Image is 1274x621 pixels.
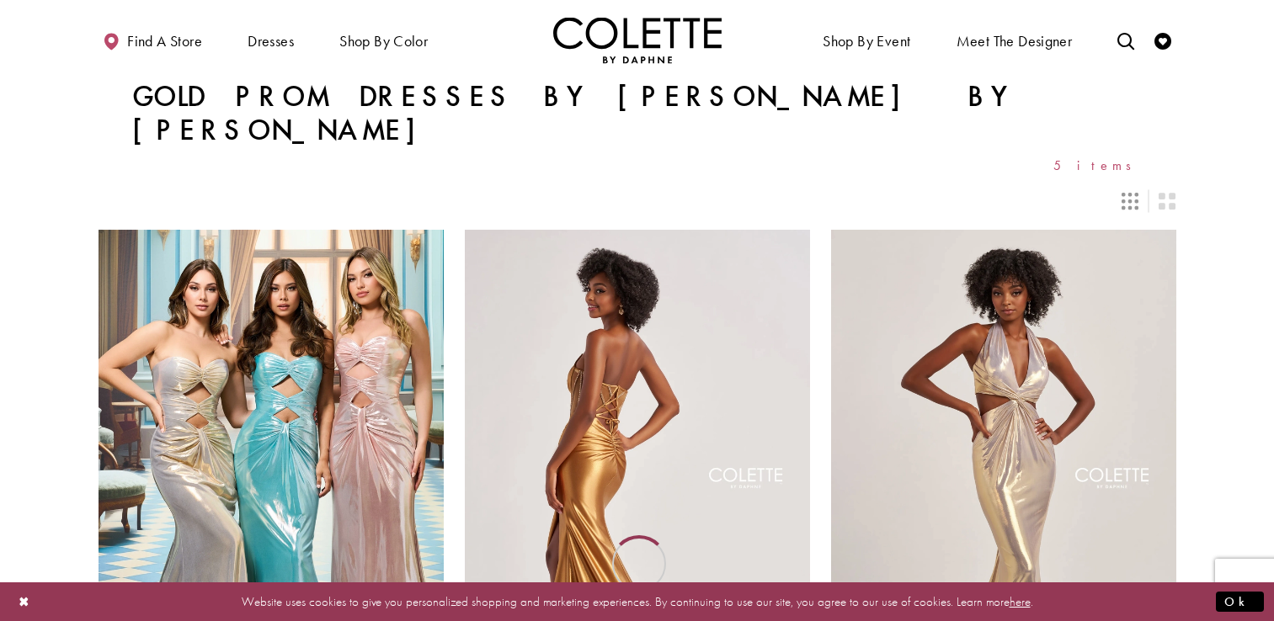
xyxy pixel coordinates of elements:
button: Close Dialog [10,586,39,616]
div: Layout Controls [88,183,1186,220]
span: Dresses [248,33,294,50]
img: Colette by Daphne [553,17,722,63]
a: Toggle search [1113,17,1138,63]
a: here [1010,592,1031,609]
span: Shop by color [339,33,428,50]
span: Switch layout to 2 columns [1159,193,1175,210]
span: 5 items [1053,158,1143,172]
span: Switch layout to 3 columns [1122,193,1138,210]
a: Check Wishlist [1150,17,1175,63]
span: Meet the designer [957,33,1073,50]
p: Website uses cookies to give you personalized shopping and marketing experiences. By continuing t... [121,590,1153,613]
span: Shop By Event [818,17,914,63]
span: Shop By Event [823,33,910,50]
a: Find a store [99,17,206,63]
span: Shop by color [335,17,432,63]
span: Find a store [127,33,202,50]
h1: Gold Prom Dresses by [PERSON_NAME] by [PERSON_NAME] [132,80,1143,147]
button: Submit Dialog [1216,591,1264,612]
a: Visit Home Page [553,17,722,63]
span: Dresses [243,17,298,63]
a: Meet the designer [952,17,1077,63]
